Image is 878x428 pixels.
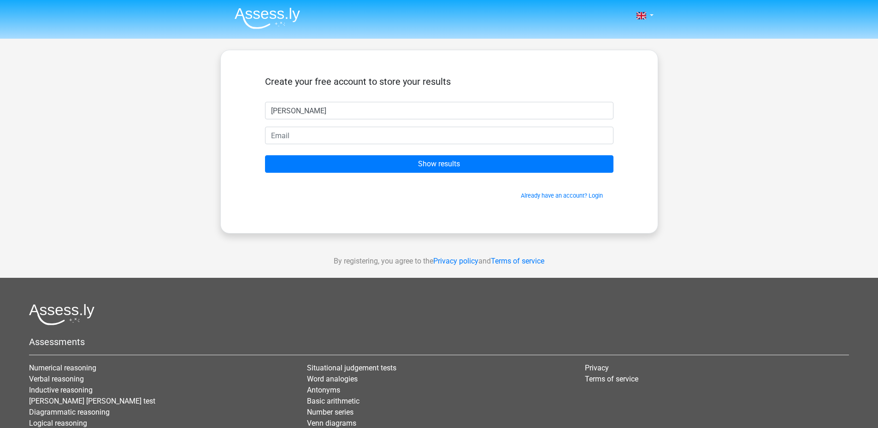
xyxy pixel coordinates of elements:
[307,364,396,372] a: Situational judgement tests
[265,76,613,87] h5: Create your free account to store your results
[491,257,544,265] a: Terms of service
[307,408,354,416] a: Number series
[307,419,356,428] a: Venn diagrams
[265,102,613,119] input: First name
[29,419,87,428] a: Logical reasoning
[29,304,94,325] img: Assessly logo
[265,127,613,144] input: Email
[307,375,358,383] a: Word analogies
[29,386,93,394] a: Inductive reasoning
[235,7,300,29] img: Assessly
[29,364,96,372] a: Numerical reasoning
[521,192,603,199] a: Already have an account? Login
[265,155,613,173] input: Show results
[29,336,849,347] h5: Assessments
[29,408,110,416] a: Diagrammatic reasoning
[585,375,638,383] a: Terms of service
[433,257,478,265] a: Privacy policy
[307,397,359,405] a: Basic arithmetic
[307,386,340,394] a: Antonyms
[29,375,84,383] a: Verbal reasoning
[585,364,609,372] a: Privacy
[29,397,155,405] a: [PERSON_NAME] [PERSON_NAME] test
